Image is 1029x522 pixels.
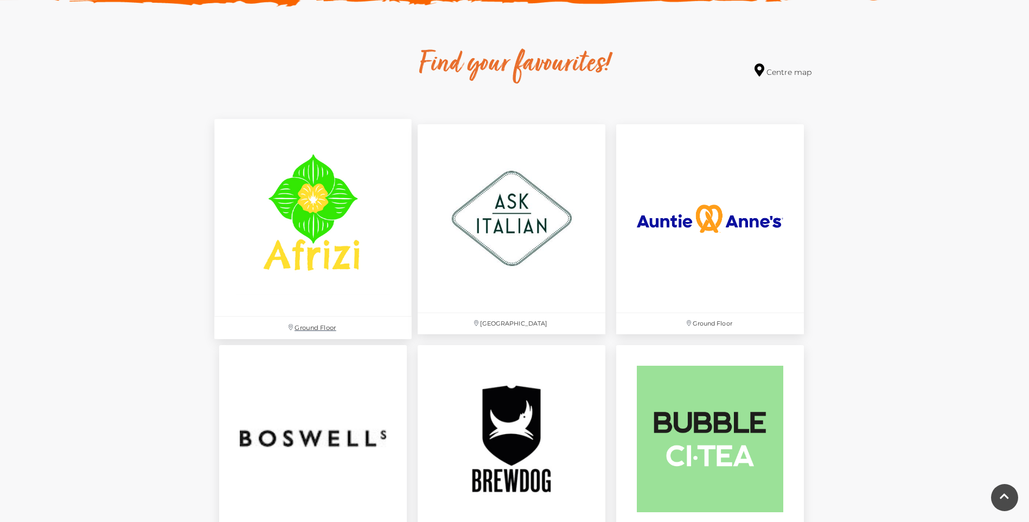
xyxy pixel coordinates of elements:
[208,113,417,345] a: Ground Floor
[214,317,412,339] p: Ground Floor
[418,313,605,334] p: [GEOGRAPHIC_DATA]
[611,119,809,339] a: Ground Floor
[755,63,811,78] a: Centre map
[616,313,804,334] p: Ground Floor
[412,119,611,339] a: [GEOGRAPHIC_DATA]
[317,47,713,82] h2: Find your favourites!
